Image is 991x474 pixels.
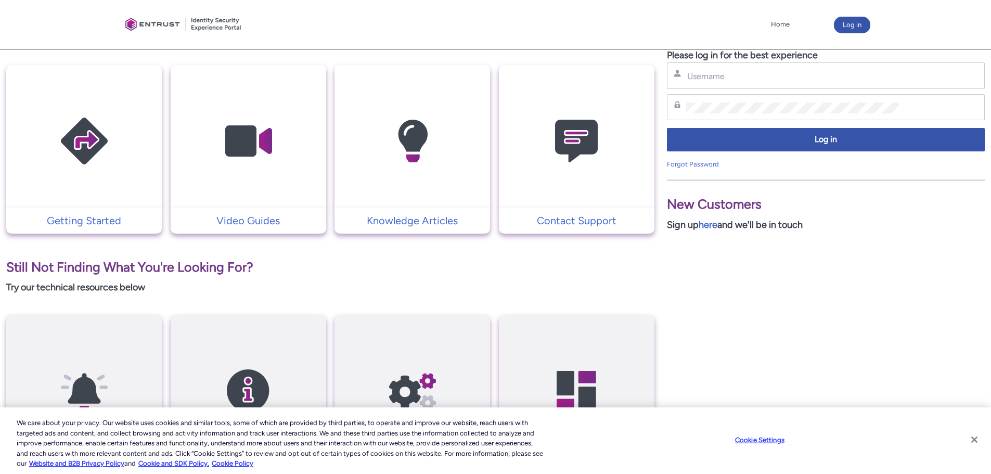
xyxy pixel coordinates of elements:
[963,428,986,451] button: Close
[6,258,654,277] p: Still Not Finding What You're Looking For?
[674,134,978,146] span: Log in
[11,213,157,228] p: Getting Started
[834,17,870,33] button: Log in
[171,213,326,228] a: Video Guides
[17,418,545,469] div: We care about your privacy. Our website uses cookies and similar tools, some of which are provide...
[667,160,719,168] a: Forgot Password
[667,48,985,62] p: Please log in for the best experience
[334,213,490,228] a: Knowledge Articles
[686,71,899,82] input: Username
[699,219,717,230] a: here
[35,335,134,447] img: API Release Notes
[176,213,321,228] p: Video Guides
[499,213,654,228] a: Contact Support
[527,85,626,197] img: Contact Support
[667,128,985,151] button: Log in
[768,17,792,32] a: Home
[199,85,298,197] img: Video Guides
[527,335,626,447] img: Developer Hub
[199,335,298,447] img: SDK Release Notes
[29,459,124,467] a: More information about our cookie policy., opens in a new tab
[6,280,654,294] p: Try our technical resources below
[363,335,462,447] img: API Reference
[667,218,985,232] p: Sign up and we'll be in touch
[6,213,162,228] a: Getting Started
[212,459,253,467] a: Cookie Policy
[727,430,792,451] button: Cookie Settings
[363,85,462,197] img: Knowledge Articles
[35,85,134,197] img: Getting Started
[138,459,209,467] a: Cookie and SDK Policy.
[340,213,485,228] p: Knowledge Articles
[504,213,649,228] p: Contact Support
[667,195,985,214] p: New Customers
